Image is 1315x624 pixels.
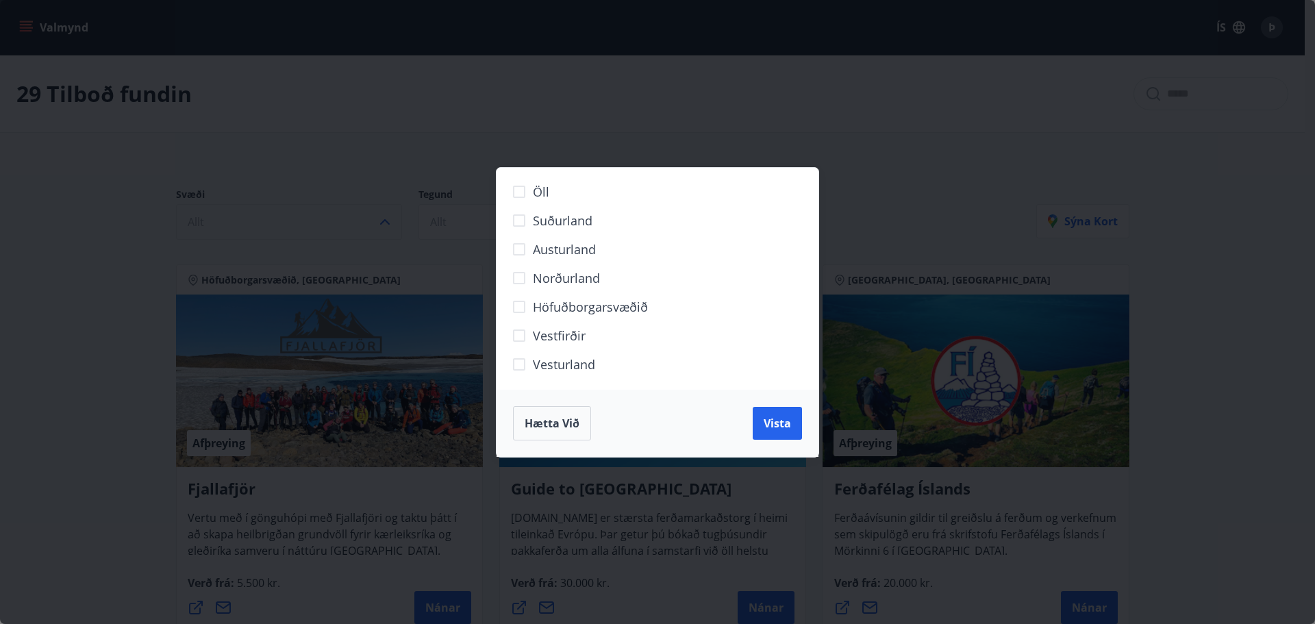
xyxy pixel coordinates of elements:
[533,298,648,316] span: Höfuðborgarsvæðið
[533,183,549,201] span: Öll
[533,212,592,229] span: Suðurland
[533,269,600,287] span: Norðurland
[533,327,586,345] span: Vestfirðir
[764,416,791,431] span: Vista
[525,416,579,431] span: Hætta við
[753,407,802,440] button: Vista
[533,355,595,373] span: Vesturland
[533,240,596,258] span: Austurland
[513,406,591,440] button: Hætta við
